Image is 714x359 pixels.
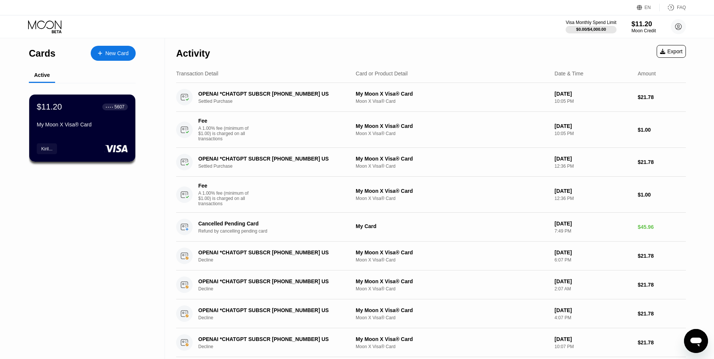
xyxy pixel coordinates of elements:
div: 5607 [114,104,124,110]
div: Decline [198,286,355,291]
div: [DATE] [555,123,632,129]
div: My Moon X Visa® Card [356,188,549,194]
div: FAQ [677,5,686,10]
div: $21.78 [638,159,686,165]
div: My Moon X Visa® Card [356,307,549,313]
div: 10:05 PM [555,131,632,136]
div: Decline [198,344,355,349]
div: Moon X Visa® Card [356,257,549,263]
div: Activity [176,48,210,59]
div: $21.78 [638,282,686,288]
div: My Moon X Visa® Card [356,336,549,342]
div: Settled Purchase [198,99,355,104]
div: $11.20 [37,102,62,112]
div: $1.00 [638,127,686,133]
div: OPENAI *CHATGPT SUBSCR [PHONE_NUMBER] USDeclineMy Moon X Visa® CardMoon X Visa® Card[DATE]2:07 AM... [176,270,686,299]
div: Moon X Visa® Card [356,131,549,136]
div: Export [660,48,683,54]
div: 6:07 PM [555,257,632,263]
div: New Card [105,50,129,57]
div: Moon X Visa® Card [356,196,549,201]
div: OPENAI *CHATGPT SUBSCR [PHONE_NUMBER] US [198,91,344,97]
div: OPENAI *CHATGPT SUBSCR [PHONE_NUMBER] USDeclineMy Moon X Visa® CardMoon X Visa® Card[DATE]6:07 PM... [176,242,686,270]
div: Cards [29,48,55,59]
div: Decline [198,257,355,263]
div: Amount [638,71,656,77]
div: Kiril... [41,146,52,152]
div: Moon X Visa® Card [356,99,549,104]
div: $45.96 [638,224,686,230]
div: Moon Credit [632,28,656,33]
div: EN [645,5,651,10]
div: 10:05 PM [555,99,632,104]
div: Kiril... [37,143,57,154]
div: Transaction Detail [176,71,218,77]
div: 7:49 PM [555,228,632,234]
div: OPENAI *CHATGPT SUBSCR [PHONE_NUMBER] USSettled PurchaseMy Moon X Visa® CardMoon X Visa® Card[DAT... [176,83,686,112]
div: $1.00 [638,192,686,198]
iframe: Кнопка запуска окна обмена сообщениями [684,329,708,353]
div: $21.78 [638,94,686,100]
div: My Moon X Visa® Card [356,156,549,162]
div: FeeA 1.00% fee (minimum of $1.00) is charged on all transactionsMy Moon X Visa® CardMoon X Visa® ... [176,177,686,213]
div: My Moon X Visa® Card [356,249,549,255]
div: Decline [198,315,355,320]
div: OPENAI *CHATGPT SUBSCR [PHONE_NUMBER] USDeclineMy Moon X Visa® CardMoon X Visa® Card[DATE]10:07 P... [176,328,686,357]
div: Fee [198,183,251,189]
div: OPENAI *CHATGPT SUBSCR [PHONE_NUMBER] US [198,249,344,255]
div: Active [34,72,50,78]
div: New Card [91,46,136,61]
div: $21.78 [638,253,686,259]
div: OPENAI *CHATGPT SUBSCR [PHONE_NUMBER] USDeclineMy Moon X Visa® CardMoon X Visa® Card[DATE]4:07 PM... [176,299,686,328]
div: OPENAI *CHATGPT SUBSCR [PHONE_NUMBER] US [198,307,344,313]
div: [DATE] [555,278,632,284]
div: $11.20Moon Credit [632,20,656,33]
div: [DATE] [555,188,632,194]
div: [DATE] [555,156,632,162]
div: 10:07 PM [555,344,632,349]
div: $11.20 [632,20,656,28]
div: OPENAI *CHATGPT SUBSCR [PHONE_NUMBER] US [198,156,344,162]
div: Visa Monthly Spend Limit$0.00/$4,000.00 [566,20,616,33]
div: Fee [198,118,251,124]
div: 12:36 PM [555,164,632,169]
div: 12:36 PM [555,196,632,201]
div: FAQ [660,4,686,11]
div: [DATE] [555,336,632,342]
div: Settled Purchase [198,164,355,169]
div: My Moon X Visa® Card [356,123,549,129]
div: Cancelled Pending Card [198,221,344,227]
div: [DATE] [555,249,632,255]
div: Moon X Visa® Card [356,164,549,169]
div: Date & Time [555,71,584,77]
div: [DATE] [555,91,632,97]
div: Moon X Visa® Card [356,315,549,320]
div: Moon X Visa® Card [356,344,549,349]
div: EN [637,4,660,11]
div: Export [657,45,686,58]
div: A 1.00% fee (minimum of $1.00) is charged on all transactions [198,126,254,141]
div: Visa Monthly Spend Limit [566,20,616,25]
div: $11.20● ● ● ●5607My Moon X Visa® CardKiril... [29,95,135,162]
div: OPENAI *CHATGPT SUBSCR [PHONE_NUMBER] US [198,278,344,284]
div: Cancelled Pending CardRefund by cancelling pending cardMy Card[DATE]7:49 PM$45.96 [176,213,686,242]
div: OPENAI *CHATGPT SUBSCR [PHONE_NUMBER] US [198,336,344,342]
div: A 1.00% fee (minimum of $1.00) is charged on all transactions [198,191,254,206]
div: FeeA 1.00% fee (minimum of $1.00) is charged on all transactionsMy Moon X Visa® CardMoon X Visa® ... [176,112,686,148]
div: 2:07 AM [555,286,632,291]
div: Refund by cancelling pending card [198,228,355,234]
div: [DATE] [555,307,632,313]
div: $21.78 [638,311,686,317]
div: My Moon X Visa® Card [356,278,549,284]
div: $21.78 [638,339,686,345]
div: Card or Product Detail [356,71,408,77]
div: My Card [356,223,549,229]
div: My Moon X Visa® Card [356,91,549,97]
div: My Moon X Visa® Card [37,122,128,128]
div: Moon X Visa® Card [356,286,549,291]
div: 4:07 PM [555,315,632,320]
div: ● ● ● ● [106,106,113,108]
div: $0.00 / $4,000.00 [576,27,606,32]
div: OPENAI *CHATGPT SUBSCR [PHONE_NUMBER] USSettled PurchaseMy Moon X Visa® CardMoon X Visa® Card[DAT... [176,148,686,177]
